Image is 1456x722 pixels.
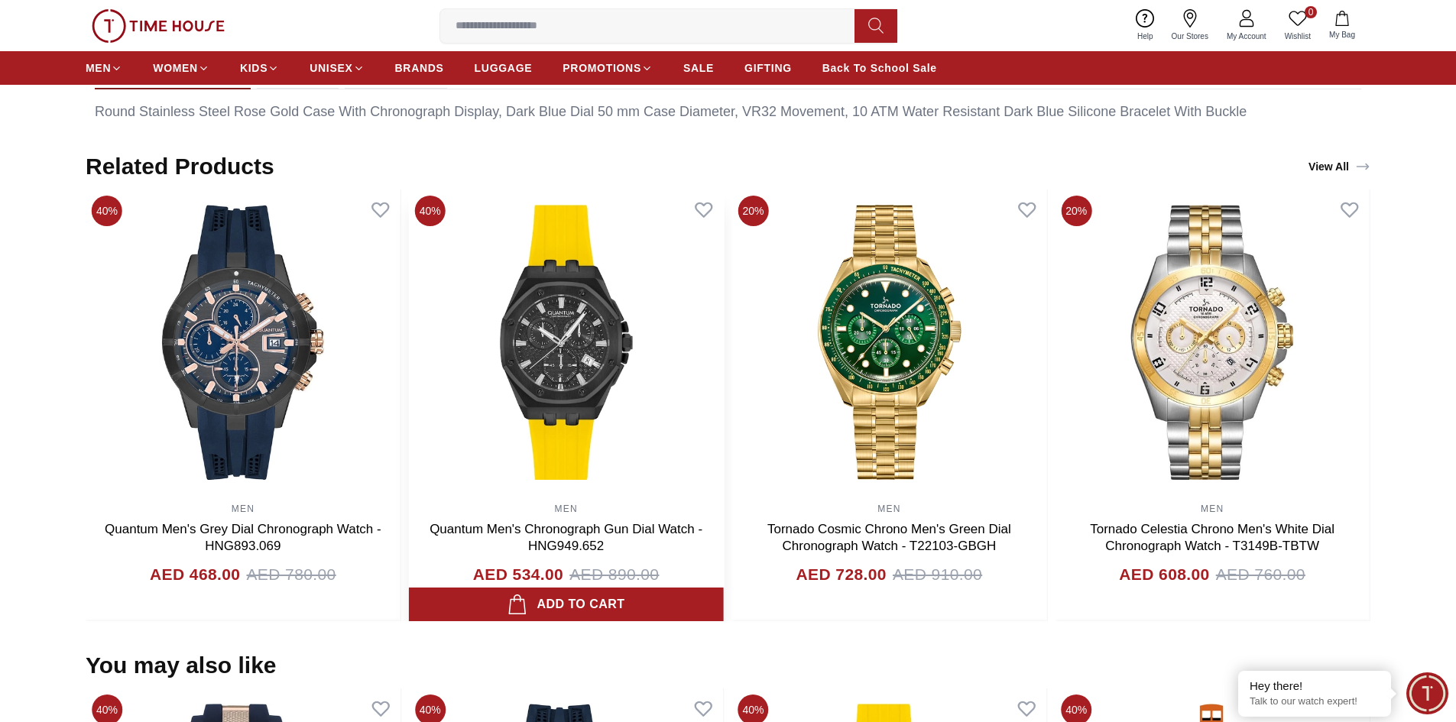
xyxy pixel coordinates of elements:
a: Tornado Celestia Chrono Men's White Dial Chronograph Watch - T3149B-TBTW [1090,522,1334,553]
h2: You may also like [86,652,277,679]
a: BRANDS [395,54,444,82]
img: Tornado Cosmic Chrono Men's Green Dial Chronograph Watch - T22103-GBGH [732,189,1047,495]
a: MEN [877,503,900,514]
a: Help [1128,6,1163,45]
h4: AED 728.00 [796,562,887,587]
span: Wishlist [1279,31,1317,42]
h4: AED 608.00 [1119,562,1209,587]
span: Help [1131,31,1159,42]
span: KIDS [240,60,268,76]
a: GIFTING [744,54,792,82]
img: ... [92,9,225,43]
button: Add to cart [409,588,724,621]
span: My Bag [1323,29,1361,40]
a: 0Wishlist [1276,6,1320,45]
button: My Bag [1320,8,1364,44]
div: Hey there! [1250,678,1380,694]
a: UNISEX [310,54,364,82]
a: MEN [232,503,255,514]
div: Round Stainless Steel Rose Gold Case With Chronograph Display, Dark Blue Dial 50 mm Case Diameter... [95,102,1361,122]
a: Our Stores [1163,6,1218,45]
span: AED 910.00 [893,562,982,587]
span: SALE [683,60,714,76]
p: Talk to our watch expert! [1250,695,1380,708]
a: Tornado Cosmic Chrono Men's Green Dial Chronograph Watch - T22103-GBGH [767,522,1011,553]
div: Chat Widget [1406,672,1448,714]
img: Quantum Men's Grey Dial Chronograph Watch - HNG893.069 [86,189,400,495]
span: PROMOTIONS [563,60,641,76]
a: MEN [554,503,577,514]
img: Quantum Men's Chronograph Gun Dial Watch - HNG949.652 [409,189,724,495]
span: GIFTING [744,60,792,76]
span: AED 890.00 [569,562,659,587]
span: LUGGAGE [475,60,533,76]
span: 20% [738,196,769,226]
a: MEN [86,54,122,82]
span: 40% [92,196,122,226]
a: View All [1305,156,1373,177]
span: Back To School Sale [822,60,937,76]
a: SALE [683,54,714,82]
span: MEN [86,60,111,76]
span: AED 760.00 [1216,562,1305,587]
h4: AED 534.00 [473,562,563,587]
div: View All [1308,159,1370,174]
span: 40% [415,196,446,226]
span: Our Stores [1166,31,1214,42]
span: 0 [1305,6,1317,18]
span: WOMEN [153,60,198,76]
a: Back To School Sale [822,54,937,82]
h2: Related Products [86,153,274,180]
span: My Account [1221,31,1273,42]
span: UNISEX [310,60,352,76]
span: AED 780.00 [246,562,336,587]
span: 20% [1061,196,1091,226]
a: LUGGAGE [475,54,533,82]
div: Add to cart [507,594,625,615]
a: PROMOTIONS [563,54,653,82]
a: MEN [1201,503,1224,514]
img: Tornado Celestia Chrono Men's White Dial Chronograph Watch - T3149B-TBTW [1055,189,1370,495]
h4: AED 468.00 [150,562,240,587]
a: WOMEN [153,54,209,82]
a: Quantum Men's Grey Dial Chronograph Watch - HNG893.069 [105,522,381,553]
span: BRANDS [395,60,444,76]
a: KIDS [240,54,279,82]
a: Quantum Men's Chronograph Gun Dial Watch - HNG949.652 [430,522,702,553]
